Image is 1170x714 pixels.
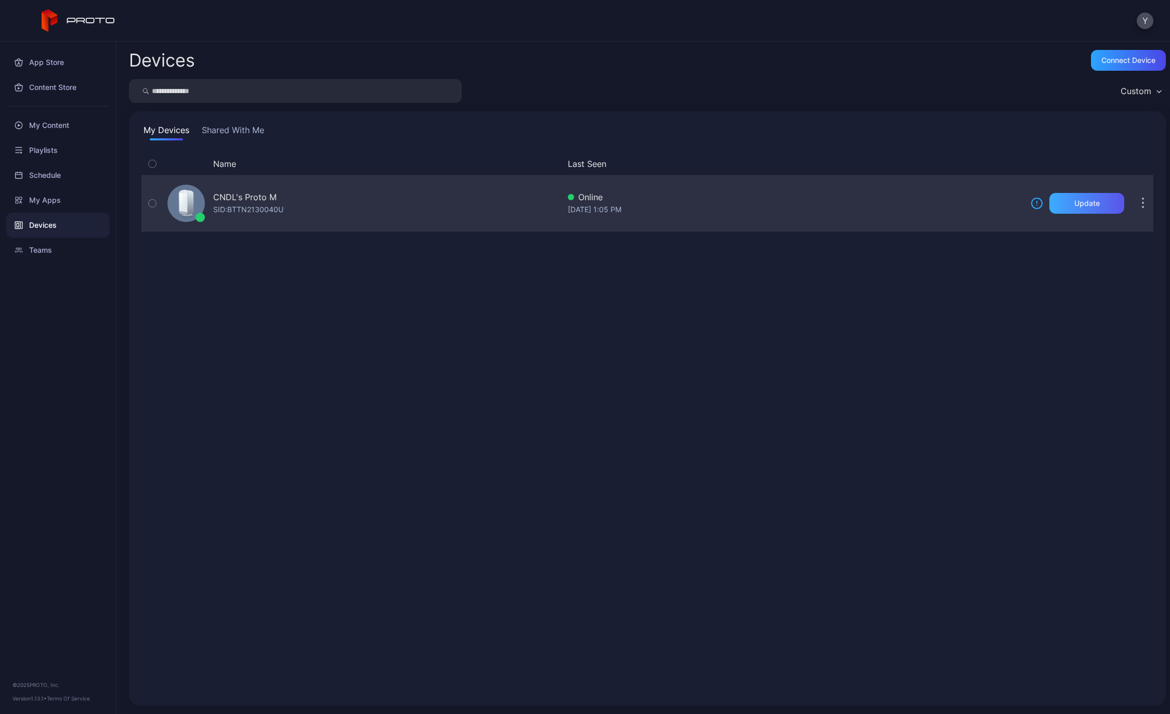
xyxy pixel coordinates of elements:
div: Custom [1121,86,1151,96]
a: Teams [6,238,110,263]
button: Connect device [1091,50,1166,71]
a: Devices [6,213,110,238]
a: App Store [6,50,110,75]
button: Shared With Me [200,124,266,140]
div: CNDL's Proto M [213,191,277,203]
button: Y [1137,12,1153,29]
a: My Apps [6,188,110,213]
div: Connect device [1101,56,1155,64]
div: Online [568,191,1022,203]
div: Update [1074,199,1100,207]
div: © 2025 PROTO, Inc. [12,681,103,689]
a: Content Store [6,75,110,100]
button: Custom [1115,79,1166,103]
div: Update Device [1026,158,1120,170]
div: SID: BTTN2130040U [213,203,283,216]
button: Last Seen [568,158,1018,170]
div: [DATE] 1:05 PM [568,203,1022,216]
span: Version 1.13.1 • [12,695,47,702]
button: Name [213,158,236,170]
h2: Devices [129,51,195,70]
a: Terms Of Service [47,695,90,702]
div: Options [1133,158,1153,170]
a: Schedule [6,163,110,188]
button: Update [1049,193,1124,214]
a: My Content [6,113,110,138]
a: Playlists [6,138,110,163]
button: My Devices [141,124,191,140]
